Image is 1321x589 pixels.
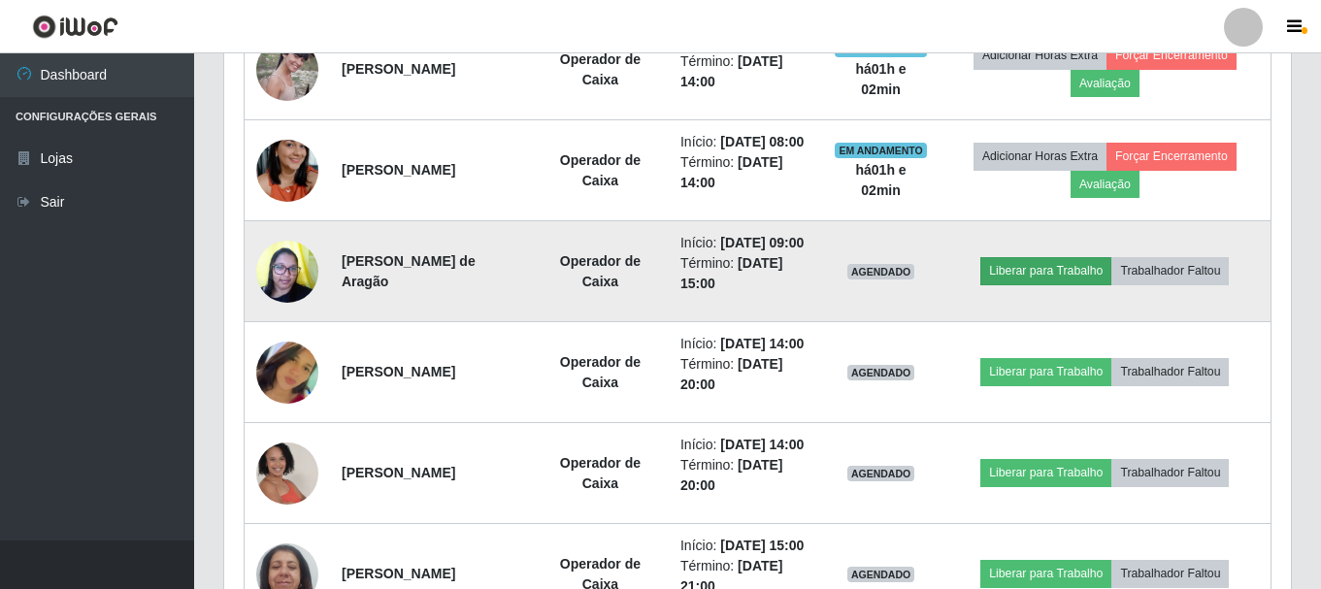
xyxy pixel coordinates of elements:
img: 1689018111072.jpeg [256,430,318,517]
li: Início: [680,536,810,556]
strong: [PERSON_NAME] [342,61,455,77]
button: Trabalhador Faltou [1111,459,1229,486]
time: [DATE] 08:00 [720,134,804,149]
time: [DATE] 14:00 [720,437,804,452]
strong: há 01 h e 02 min [855,61,906,97]
span: AGENDADO [847,466,915,481]
strong: [PERSON_NAME] [342,364,455,379]
button: Liberar para Trabalho [980,358,1111,385]
li: Início: [680,334,810,354]
img: 1704159862807.jpeg [256,115,318,226]
li: Término: [680,51,810,92]
time: [DATE] 09:00 [720,235,804,250]
strong: Operador de Caixa [560,51,641,87]
button: Trabalhador Faltou [1111,560,1229,587]
strong: [PERSON_NAME] [342,162,455,178]
button: Liberar para Trabalho [980,560,1111,587]
strong: [PERSON_NAME] de Aragão [342,253,476,289]
li: Término: [680,253,810,294]
img: 1680605937506.jpeg [256,317,318,428]
button: Avaliação [1071,171,1139,198]
button: Liberar para Trabalho [980,257,1111,284]
li: Início: [680,132,810,152]
img: 1632390182177.jpeg [256,230,318,312]
li: Início: [680,435,810,455]
button: Liberar para Trabalho [980,459,1111,486]
li: Início: [680,233,810,253]
strong: Operador de Caixa [560,152,641,188]
button: Adicionar Horas Extra [974,42,1106,69]
button: Forçar Encerramento [1106,143,1237,170]
span: AGENDADO [847,365,915,380]
time: [DATE] 14:00 [720,336,804,351]
li: Término: [680,152,810,193]
strong: há 01 h e 02 min [855,162,906,198]
strong: Operador de Caixa [560,455,641,491]
strong: Operador de Caixa [560,354,641,390]
button: Trabalhador Faltou [1111,358,1229,385]
strong: [PERSON_NAME] [342,566,455,581]
img: CoreUI Logo [32,15,118,39]
span: AGENDADO [847,567,915,582]
img: 1617198337870.jpeg [256,39,318,101]
strong: Operador de Caixa [560,253,641,289]
span: AGENDADO [847,264,915,279]
time: [DATE] 15:00 [720,538,804,553]
span: EM ANDAMENTO [835,143,927,158]
button: Adicionar Horas Extra [974,143,1106,170]
button: Avaliação [1071,70,1139,97]
button: Trabalhador Faltou [1111,257,1229,284]
li: Término: [680,354,810,395]
button: Forçar Encerramento [1106,42,1237,69]
strong: [PERSON_NAME] [342,465,455,480]
li: Término: [680,455,810,496]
